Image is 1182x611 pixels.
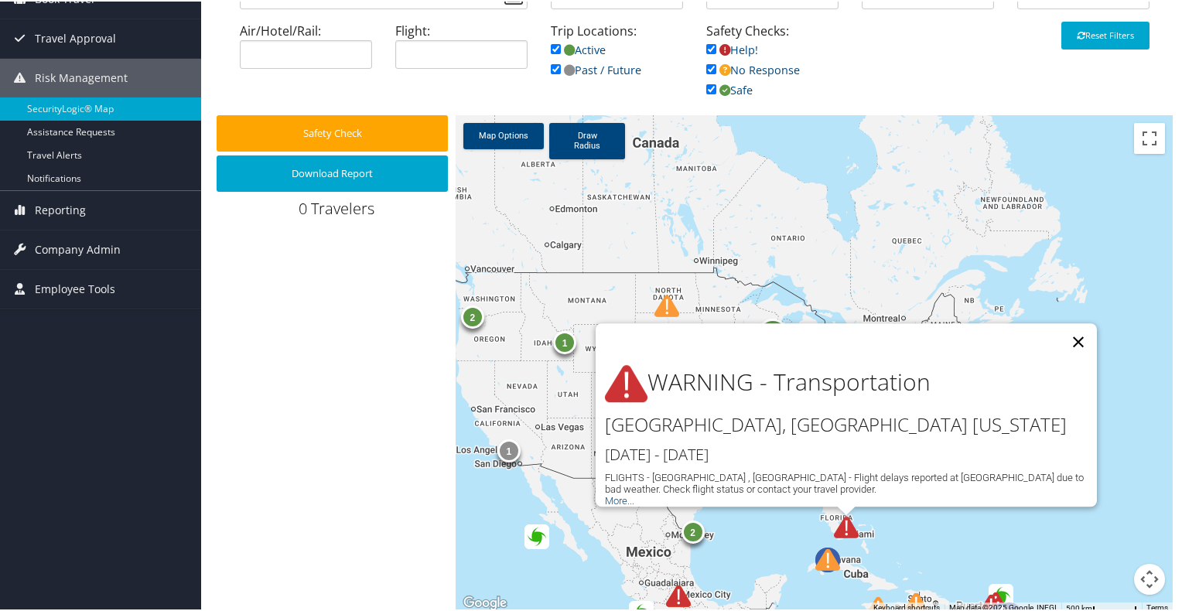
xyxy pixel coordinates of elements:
[539,20,695,94] div: Trip Locations:
[605,470,1097,493] div: FLIGHTS - [GEOGRAPHIC_DATA] , [GEOGRAPHIC_DATA] - Flight delays reported at [GEOGRAPHIC_DATA] due...
[35,189,86,228] span: Reporting
[681,519,704,542] div: 2
[1060,322,1097,359] button: Close
[551,41,606,56] a: Active
[706,61,800,76] a: No Response
[605,442,1097,464] h3: [DATE] - [DATE]
[553,329,576,353] div: 1
[217,154,448,190] button: Download Report
[1134,562,1165,593] button: Map camera controls
[384,20,539,80] div: Flight:
[497,438,520,461] div: 1
[605,362,1097,404] h1: WARNING - Transportation
[695,20,850,114] div: Safety Checks:
[460,304,483,327] div: 2
[1146,602,1168,610] a: Terms (opens in new tab)
[217,114,448,150] button: Safety Check
[463,121,544,148] a: Map Options
[706,81,753,96] a: Safe
[35,18,116,56] span: Travel Approval
[35,229,121,268] span: Company Admin
[989,582,1013,607] div: Green alert for tropical cyclone JERRY-25. Population affected by Category 1 (120 km/h) wind spee...
[605,493,634,505] a: More...
[217,196,456,226] div: 0 Travelers
[524,523,549,548] div: Green alert for tropical cyclone PRISCILLA-25. Population affected by Category 1 (120 km/h) wind ...
[35,57,128,96] span: Risk Management
[605,362,647,404] img: alert-flat-solid-warning.png
[1061,20,1150,48] button: Reset Filters
[706,41,758,56] a: Help!
[551,61,641,76] a: Past / Future
[35,268,115,307] span: Employee Tools
[549,121,625,158] a: Draw Radius
[1134,121,1165,152] button: Toggle fullscreen view
[605,411,1097,437] h2: [GEOGRAPHIC_DATA], [GEOGRAPHIC_DATA] [US_STATE]
[1066,602,1092,611] span: 500 km
[949,602,1057,610] span: Map data ©2025 Google, INEGI
[757,318,787,349] div: 11
[228,20,384,80] div: Air/Hotel/Rail:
